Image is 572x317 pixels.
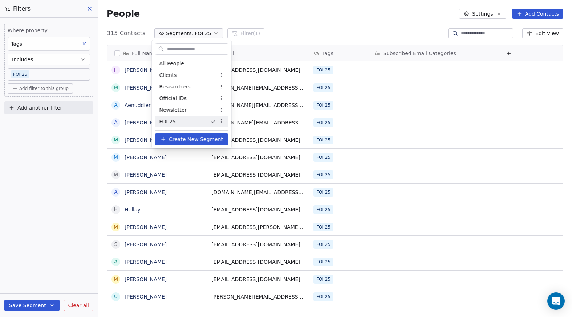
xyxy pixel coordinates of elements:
span: FOI 25 [159,118,176,125]
div: Suggestions [155,58,228,127]
span: Create New Segment [169,136,223,143]
button: Create New Segment [155,133,228,145]
span: Newsletter [159,106,187,114]
span: All People [159,60,184,67]
span: Official IDs [159,95,187,102]
span: Clients [159,71,177,79]
span: Researchers [159,83,191,91]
